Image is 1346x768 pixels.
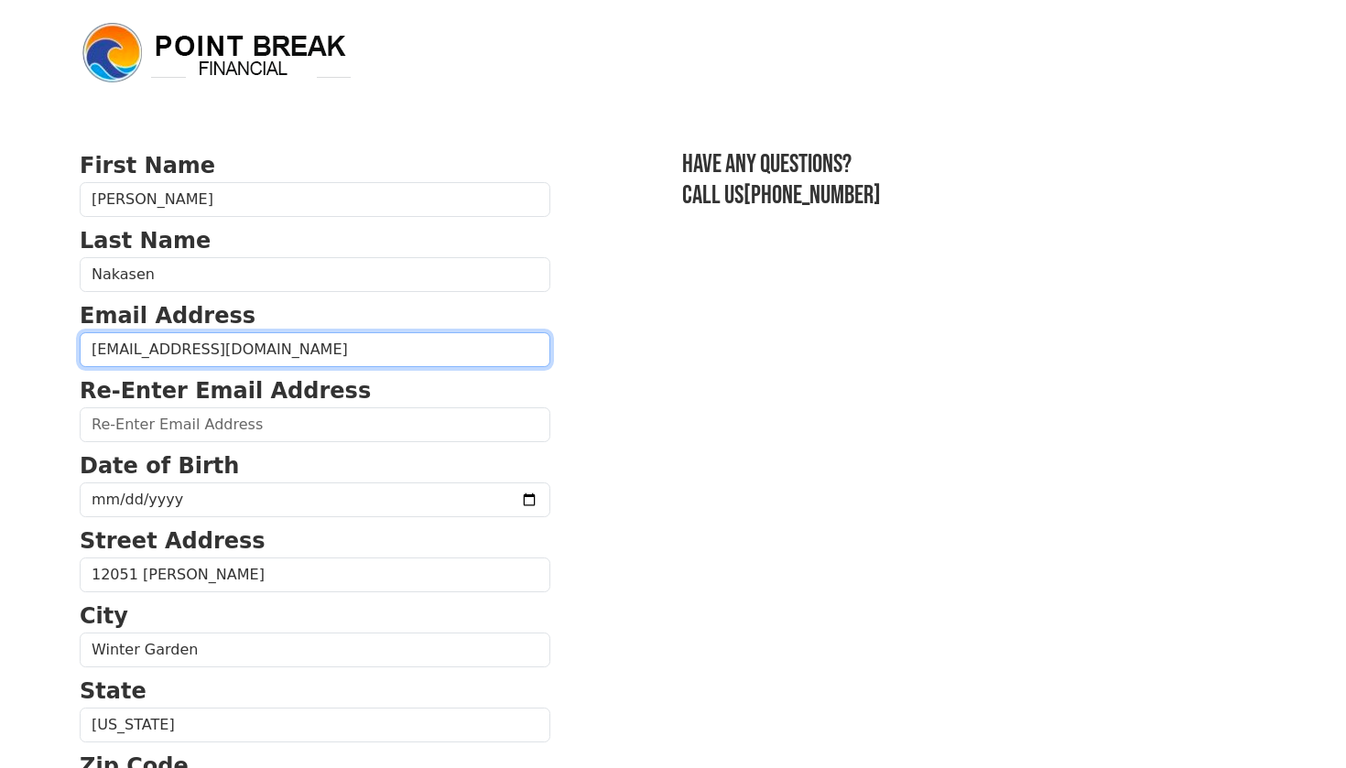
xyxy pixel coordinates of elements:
strong: First Name [80,153,215,178]
input: Re-Enter Email Address [80,407,550,442]
a: [PHONE_NUMBER] [744,180,881,211]
strong: Street Address [80,528,266,554]
strong: State [80,678,147,704]
strong: Date of Birth [80,453,239,479]
strong: Re-Enter Email Address [80,378,371,404]
strong: City [80,603,128,629]
input: Last Name [80,257,550,292]
input: First Name [80,182,550,217]
input: Email Address [80,332,550,367]
strong: Email Address [80,303,255,329]
strong: Last Name [80,228,211,254]
h3: Call us [682,180,1266,211]
input: City [80,633,550,667]
img: logo.png [80,20,354,86]
input: Street Address [80,557,550,592]
h3: Have any questions? [682,149,1266,180]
